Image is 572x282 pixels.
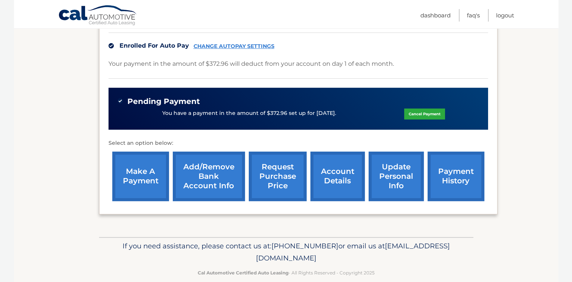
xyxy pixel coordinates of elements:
[162,109,336,118] p: You have a payment in the amount of $372.96 set up for [DATE].
[104,240,468,264] p: If you need assistance, please contact us at: or email us at
[404,108,445,119] a: Cancel Payment
[369,152,424,201] a: update personal info
[467,9,480,22] a: FAQ's
[109,139,488,148] p: Select an option below:
[118,98,123,104] img: check-green.svg
[58,5,138,27] a: Cal Automotive
[119,42,189,49] span: Enrolled For Auto Pay
[109,43,114,48] img: check.svg
[112,152,169,201] a: make a payment
[104,269,468,277] p: - All Rights Reserved - Copyright 2025
[173,152,245,201] a: Add/Remove bank account info
[420,9,451,22] a: Dashboard
[194,43,274,50] a: CHANGE AUTOPAY SETTINGS
[310,152,365,201] a: account details
[198,270,288,276] strong: Cal Automotive Certified Auto Leasing
[109,59,394,69] p: Your payment in the amount of $372.96 will deduct from your account on day 1 of each month.
[127,97,200,106] span: Pending Payment
[496,9,514,22] a: Logout
[428,152,484,201] a: payment history
[249,152,307,201] a: request purchase price
[271,242,338,250] span: [PHONE_NUMBER]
